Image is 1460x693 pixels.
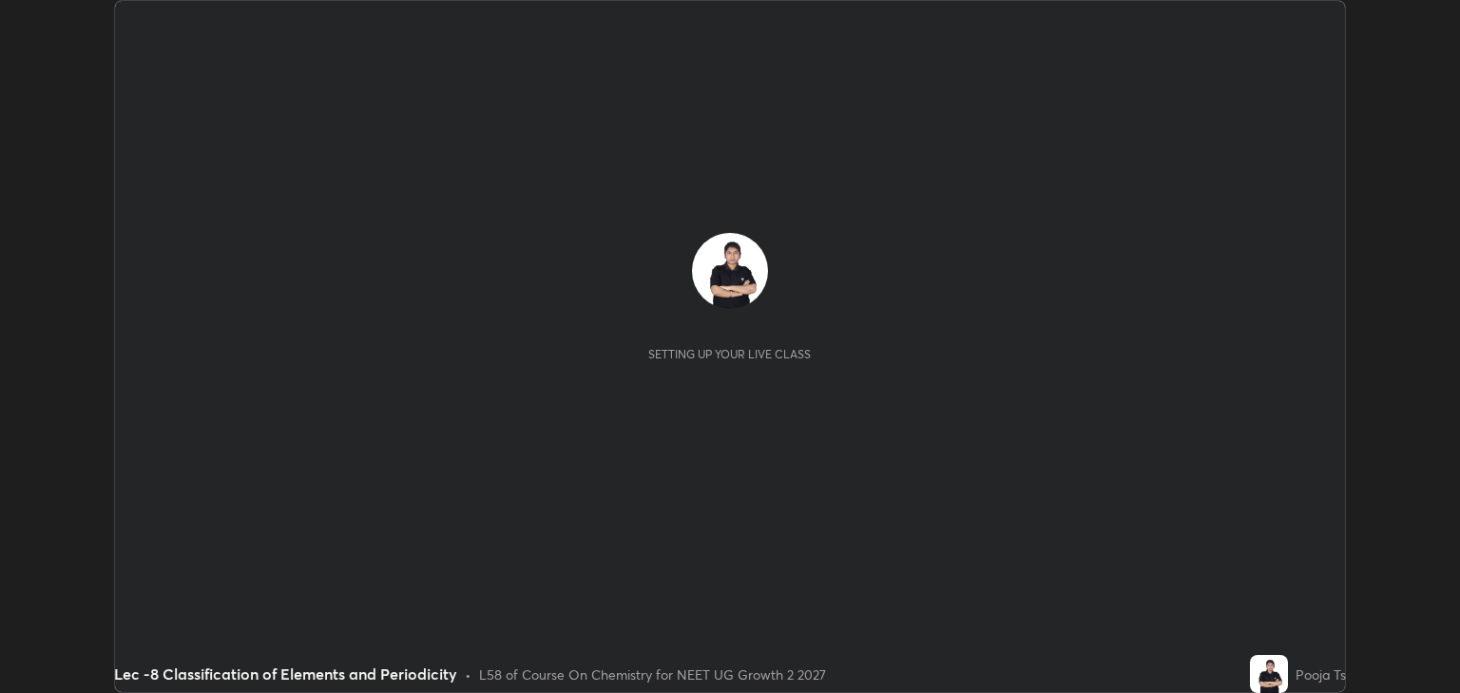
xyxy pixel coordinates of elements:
img: 72d189469a4d4c36b4c638edf2063a7f.jpg [1250,655,1288,693]
img: 72d189469a4d4c36b4c638edf2063a7f.jpg [692,233,768,309]
div: Pooja Ts [1296,664,1346,684]
div: Lec -8 Classification of Elements and Periodicity [114,663,457,685]
div: L58 of Course On Chemistry for NEET UG Growth 2 2027 [479,664,826,684]
div: Setting up your live class [648,347,811,361]
div: • [465,664,471,684]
